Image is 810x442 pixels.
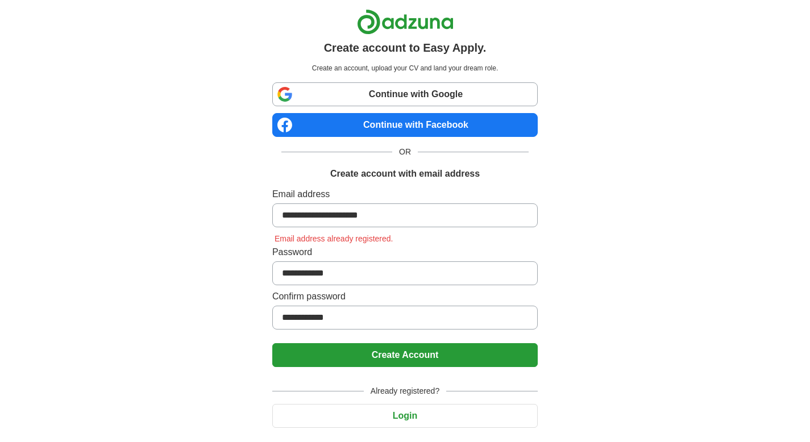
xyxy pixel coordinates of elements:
[272,113,538,137] a: Continue with Facebook
[392,146,418,158] span: OR
[272,245,538,259] label: Password
[272,411,538,420] a: Login
[324,39,487,56] h1: Create account to Easy Apply.
[275,63,535,73] p: Create an account, upload your CV and land your dream role.
[272,404,538,428] button: Login
[272,187,538,201] label: Email address
[330,167,480,181] h1: Create account with email address
[357,9,454,35] img: Adzuna logo
[272,343,538,367] button: Create Account
[272,82,538,106] a: Continue with Google
[364,385,446,397] span: Already registered?
[272,290,538,303] label: Confirm password
[272,234,396,243] span: Email address already registered.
